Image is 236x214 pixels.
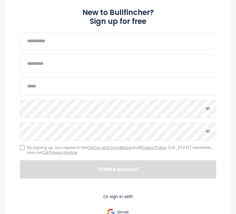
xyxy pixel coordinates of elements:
[20,145,25,150] input: By signing up, you agree to theTerms and ConditionsandPrivacy Policy. [US_STATE] residents, see o...
[20,160,216,179] button: Create account
[27,145,216,156] span: By signing up, you agree to the and . [US_STATE] residents, see our .
[20,8,216,26] h2: New to Bullfincher? Sign up for free
[88,145,132,150] a: Terms and Conditions
[206,106,210,111] i: Toggle password visibility
[42,149,77,155] a: CA Privacy Notice
[140,145,166,150] a: Privacy Policy
[20,194,216,199] p: Or sign in with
